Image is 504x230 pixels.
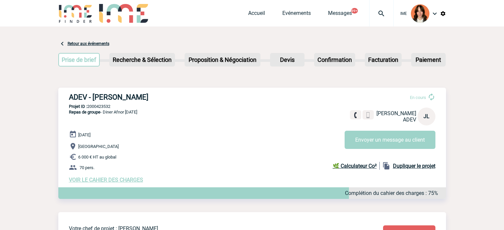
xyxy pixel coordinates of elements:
img: file_copy-black-24dp.png [382,162,390,170]
img: 94396-2.png [411,4,429,23]
span: [GEOGRAPHIC_DATA] [78,144,119,149]
span: 70 pers. [80,165,94,170]
img: IME-Finder [58,4,93,23]
b: Projet ID : [69,104,87,109]
h3: ADEV - [PERSON_NAME] [69,93,268,101]
span: IME [400,11,407,16]
img: portable.png [365,112,371,118]
p: Prise de brief [59,54,99,66]
span: Repas de groupe [69,110,100,115]
b: Dupliquer le projet [393,163,435,169]
span: ADEV [403,116,416,123]
a: Evénements [282,10,311,19]
a: VOIR LE CAHIER DES CHARGES [69,177,143,183]
button: 99+ [351,8,358,14]
p: 2000423532 [58,104,446,109]
p: Recherche & Sélection [110,54,174,66]
p: Devis [271,54,304,66]
p: Proposition & Négociation [185,54,260,66]
img: fixe.png [353,112,359,118]
span: [PERSON_NAME] [376,110,416,116]
a: 🌿 Calculateur Co² [333,162,380,170]
a: Messages [328,10,352,19]
p: Confirmation [315,54,355,66]
span: [DATE] [78,132,90,137]
span: En cours [410,95,426,100]
p: Facturation [365,54,401,66]
span: 6 000 € HT au global [78,155,116,160]
a: Retour aux événements [68,41,109,46]
a: Accueil [248,10,265,19]
span: JL [423,113,429,119]
p: Paiement [412,54,445,66]
b: 🌿 Calculateur Co² [333,163,377,169]
button: Envoyer un message au client [345,131,435,149]
span: - Diner Afnor [DATE] [69,110,137,115]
